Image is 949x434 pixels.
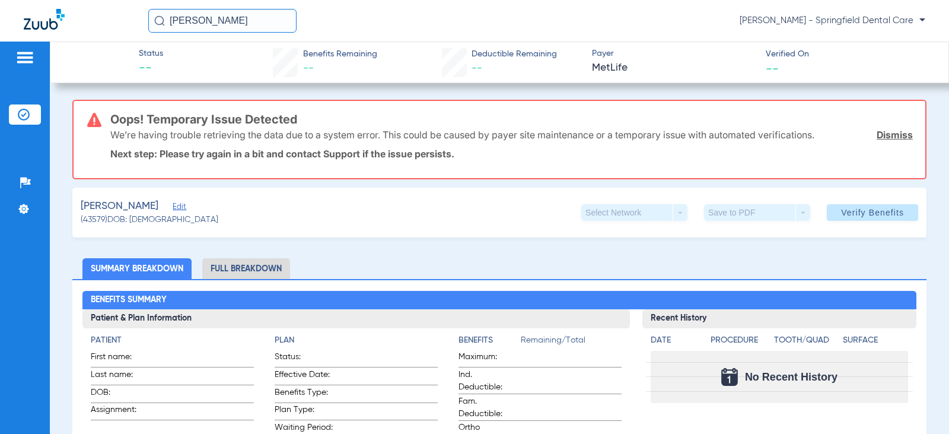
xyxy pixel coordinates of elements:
[740,15,925,27] span: [PERSON_NAME] - Springfield Dental Care
[275,334,438,347] h4: Plan
[458,334,521,347] h4: Benefits
[651,334,700,347] h4: Date
[139,61,163,77] span: --
[642,309,916,328] h3: Recent History
[774,334,839,347] h4: Tooth/Quad
[877,129,913,141] a: Dismiss
[91,387,149,403] span: DOB:
[110,113,913,125] h3: Oops! Temporary Issue Detected
[148,9,297,33] input: Search for patients
[275,404,333,420] span: Plan Type:
[87,113,101,127] img: error-icon
[458,369,517,394] span: Ind. Deductible:
[774,334,839,351] app-breakdown-title: Tooth/Quad
[521,334,622,351] span: Remaining/Total
[91,404,149,420] span: Assignment:
[745,371,837,383] span: No Recent History
[275,387,333,403] span: Benefits Type:
[458,334,521,351] app-breakdown-title: Benefits
[15,50,34,65] img: hamburger-icon
[841,208,904,217] span: Verify Benefits
[472,63,482,74] span: --
[81,214,218,226] span: (43579) DOB: [DEMOGRAPHIC_DATA]
[275,369,333,385] span: Effective Date:
[721,368,738,386] img: Calendar
[82,258,192,279] li: Summary Breakdown
[303,48,377,61] span: Benefits Remaining
[303,63,314,74] span: --
[82,291,916,310] h2: Benefits Summary
[458,395,517,420] span: Fam. Deductible:
[110,129,814,141] p: We’re having trouble retrieving the data due to a system error. This could be caused by payer sit...
[827,204,918,221] button: Verify Benefits
[173,202,183,214] span: Edit
[843,334,907,351] app-breakdown-title: Surface
[472,48,557,61] span: Deductible Remaining
[110,148,913,160] p: Next step: Please try again in a bit and contact Support if the issue persists.
[458,351,517,367] span: Maximum:
[91,334,254,347] h4: Patient
[81,199,158,214] span: [PERSON_NAME]
[24,9,65,30] img: Zuub Logo
[202,258,290,279] li: Full Breakdown
[711,334,769,351] app-breakdown-title: Procedure
[592,61,756,75] span: MetLife
[275,351,333,367] span: Status:
[139,47,163,60] span: Status
[91,369,149,385] span: Last name:
[766,62,779,74] span: --
[592,47,756,60] span: Payer
[91,351,149,367] span: First name:
[766,48,929,61] span: Verified On
[154,15,165,26] img: Search Icon
[82,309,630,328] h3: Patient & Plan Information
[651,334,700,351] app-breakdown-title: Date
[711,334,769,347] h4: Procedure
[843,334,907,347] h4: Surface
